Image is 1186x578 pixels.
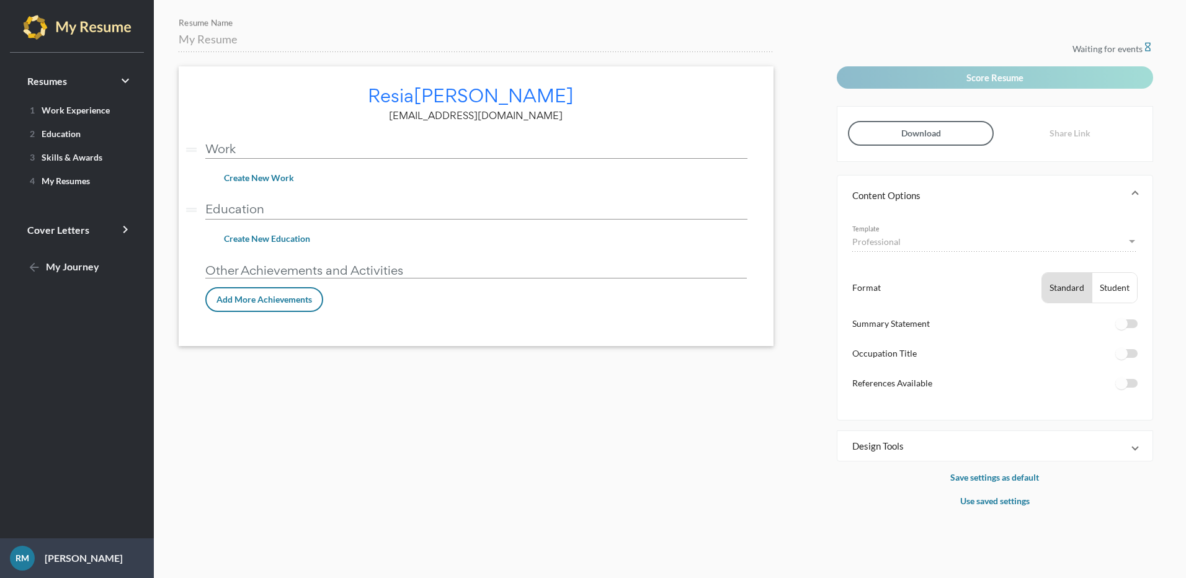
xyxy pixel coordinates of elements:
a: 3Skills & Awards [15,147,139,167]
button: Standard [1042,273,1092,303]
i: hourglass_empty [1143,42,1153,53]
i: keyboard_arrow_right [118,222,133,237]
i: drag_handle [184,142,199,158]
span: My Journey [27,260,99,272]
a: 2Education [15,123,139,143]
span: My Resumes [25,176,90,186]
a: My Journey [15,252,139,282]
p: [PERSON_NAME] [35,551,123,566]
p: Save settings as default [837,470,1153,485]
li: References Available [852,376,1138,401]
button: Add More Achievements [205,287,323,312]
span: Add More Achievements [216,294,312,305]
mat-panel-title: Content Options [852,189,1123,202]
span: Resia [368,83,414,108]
span: 3 [30,152,35,162]
span: Create New Education [224,233,310,244]
span: Share Link [1050,128,1090,138]
div: RM [10,546,35,571]
a: 1Work Experience [15,100,139,120]
li: Format [852,272,1138,303]
mat-panel-title: Design Tools [852,440,1123,452]
span: Skills & Awards [25,152,102,162]
p: Other Achievements and Activities [205,263,747,278]
li: Occupation Title [852,346,1138,371]
i: drag_handle [184,202,199,218]
mat-icon: arrow_back [27,260,42,275]
span: Create New Work [224,172,294,183]
button: Create New Education [214,228,320,250]
span: Work Experience [25,105,110,115]
button: Student [1092,273,1137,303]
span: Resumes [27,75,67,87]
button: Download [848,121,993,146]
mat-expansion-panel-header: Content Options [837,176,1153,215]
span: Education [25,128,81,139]
button: Score Resume [837,66,1153,89]
span: Professional [852,236,901,247]
span: 4 [30,176,35,186]
span: Cover Letters [27,224,89,236]
span: Score Resume [966,72,1023,83]
i: keyboard_arrow_right [118,73,133,88]
li: Summary Statement [852,316,1138,342]
a: 4My Resumes [15,171,139,190]
p: Use saved settings [837,494,1153,509]
input: Resume Name [179,32,772,47]
img: my-resume-light.png [23,15,132,40]
span: [EMAIL_ADDRESS][DOMAIN_NAME] [389,109,563,122]
div: Content Options [837,215,1153,420]
button: Create New Work [214,167,304,189]
p: Waiting for events [837,42,1153,56]
span: 2 [30,128,35,139]
button: Share Link [998,121,1142,146]
span: 1 [30,105,35,115]
span: [PERSON_NAME] [414,83,574,108]
mat-expansion-panel-header: Design Tools [837,431,1153,461]
span: Download [901,128,941,138]
mat-select: Template [852,235,1138,248]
